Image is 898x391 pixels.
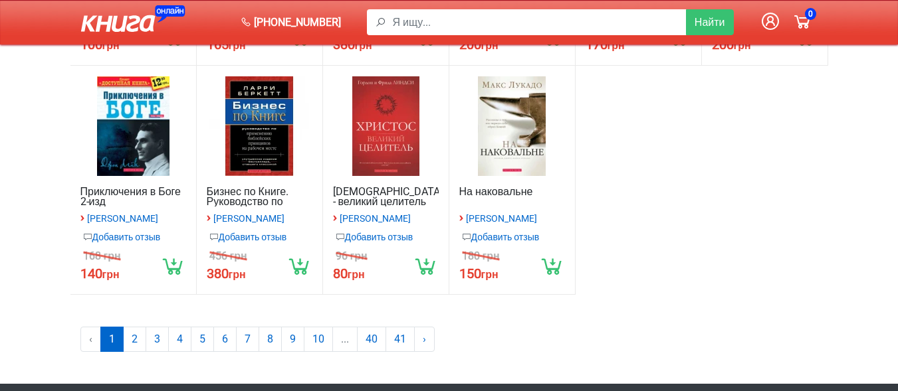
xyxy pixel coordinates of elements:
[686,9,734,35] button: Найти
[235,9,346,36] a: [PHONE_NUMBER]
[712,36,751,54] div: 200
[786,5,818,39] a: 0
[123,327,146,352] a: 2
[281,327,304,352] a: 9
[207,36,246,54] div: 165
[80,265,120,283] div: 140
[207,265,246,283] div: 380
[340,212,411,224] a: [PERSON_NAME]
[191,327,214,352] a: 5
[333,187,439,206] a: [DEMOGRAPHIC_DATA] - великий целитель
[336,247,368,265] div: 96 грн
[333,265,365,283] div: 80
[481,39,499,52] span: грн
[304,327,333,352] a: 10
[102,268,120,281] span: грн
[805,8,816,20] span: 0
[459,265,499,283] div: 150
[209,247,247,265] div: 456 грн
[83,232,161,242] a: Добавить отзыв
[100,327,124,352] span: 1
[586,36,625,54] div: 170
[259,327,282,352] a: 8
[459,209,463,225] span: ›
[414,327,435,352] a: Вперёд »
[80,36,120,54] div: 100
[462,247,500,265] div: 180 грн
[146,327,169,352] a: 3
[333,209,337,225] span: ›
[459,187,565,206] a: На наковальне
[254,15,341,31] span: [PHONE_NUMBER]
[734,39,751,52] span: грн
[80,187,186,206] a: Приключения в Боге 2-изд
[355,39,372,52] span: грн
[229,268,246,281] span: грн
[213,327,237,352] a: 6
[87,213,158,224] small: [PERSON_NAME]
[229,39,246,52] span: грн
[466,212,537,224] a: [PERSON_NAME]
[333,36,372,54] div: 380
[481,268,499,281] span: грн
[340,213,411,224] small: [PERSON_NAME]
[213,212,284,224] a: [PERSON_NAME]
[102,39,120,52] span: грн
[466,213,537,224] small: [PERSON_NAME]
[83,247,121,265] div: 168 грн
[393,9,687,35] input: Я ищу...
[207,209,211,225] span: ›
[236,327,259,352] a: 7
[462,232,540,242] a: Добавить отзыв
[459,36,499,54] div: 200
[209,232,287,242] a: Добавить отзыв
[348,268,365,281] span: грн
[80,327,101,352] li: « Назад
[386,327,415,352] a: 41
[80,209,84,225] span: ›
[213,213,284,224] small: [PERSON_NAME]
[87,212,158,224] a: [PERSON_NAME]
[336,232,413,242] a: Добавить отзыв
[168,327,191,352] a: 4
[608,39,625,52] span: грн
[357,327,386,352] a: 40
[207,187,312,206] a: Бизнес по Книге. Руководство по применению [DEMOGRAPHIC_DATA] принципов на рабочем месте.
